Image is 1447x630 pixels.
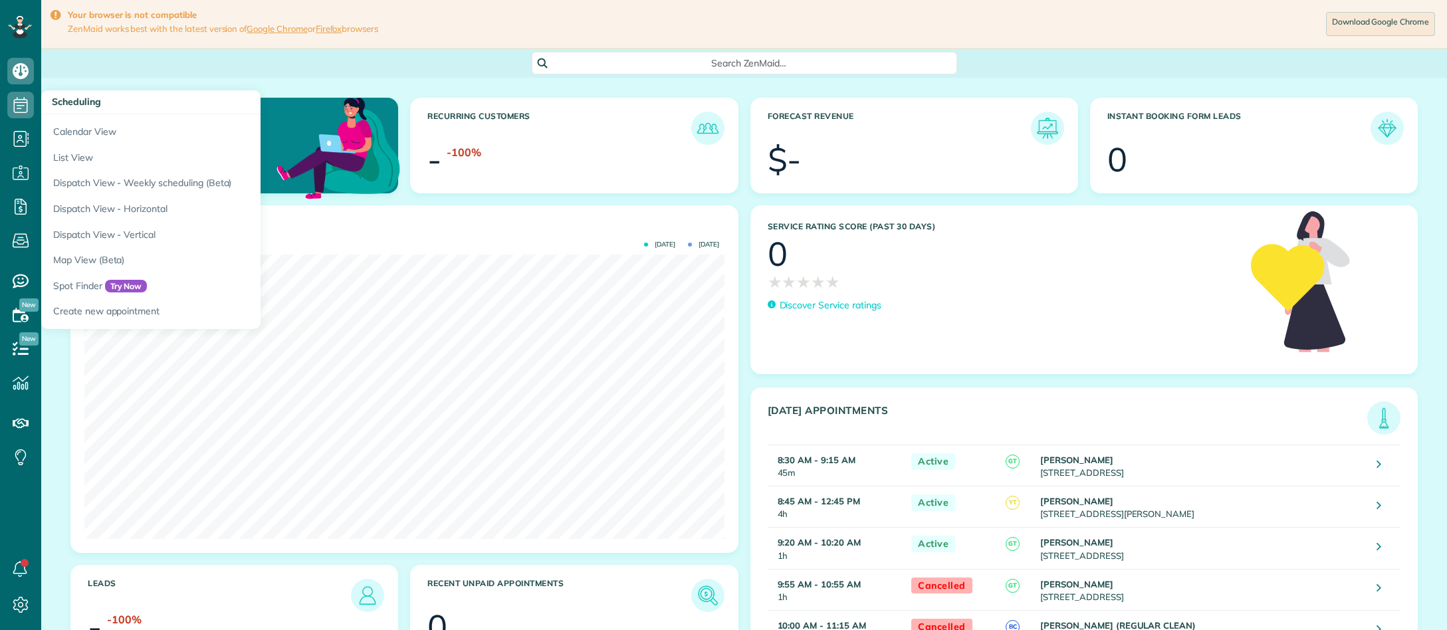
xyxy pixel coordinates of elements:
[41,196,374,222] a: Dispatch View - Horizontal
[41,273,374,299] a: Spot FinderTry Now
[1006,455,1020,469] span: GT
[782,270,796,294] span: ★
[768,222,1238,231] h3: Service Rating score (past 30 days)
[274,82,403,211] img: dashboard_welcome-42a62b7d889689a78055ac9021e634bf52bae3f8056760290aed330b23ab8690.png
[778,496,860,506] strong: 8:45 AM - 12:45 PM
[778,537,861,548] strong: 9:20 AM - 10:20 AM
[780,298,881,312] p: Discover Service ratings
[41,145,374,171] a: List View
[811,270,826,294] span: ★
[1040,537,1113,548] strong: [PERSON_NAME]
[768,405,1368,435] h3: [DATE] Appointments
[19,298,39,312] span: New
[427,143,441,176] div: -
[427,112,691,145] h3: Recurring Customers
[768,237,788,270] div: 0
[1037,528,1367,569] td: [STREET_ADDRESS]
[1040,496,1113,506] strong: [PERSON_NAME]
[644,241,675,248] span: [DATE]
[1037,445,1367,486] td: [STREET_ADDRESS]
[768,270,782,294] span: ★
[911,453,955,470] span: Active
[768,298,881,312] a: Discover Service ratings
[68,23,378,35] span: ZenMaid works best with the latest version of or browsers
[41,222,374,248] a: Dispatch View - Vertical
[778,579,861,589] strong: 9:55 AM - 10:55 AM
[88,579,351,612] h3: Leads
[19,332,39,346] span: New
[768,569,905,610] td: 1h
[826,270,840,294] span: ★
[316,23,342,34] a: Firefox
[768,143,802,176] div: $-
[1374,115,1400,142] img: icon_form_leads-04211a6a04a5b2264e4ee56bc0799ec3eb69b7e499cbb523a139df1d13a81ae0.png
[354,582,381,609] img: icon_leads-1bed01f49abd5b7fead27621c3d59655bb73ed531f8eeb49469d10e621d6b896.png
[1037,569,1367,610] td: [STREET_ADDRESS]
[1006,496,1020,510] span: YT
[911,577,972,594] span: Cancelled
[41,247,374,273] a: Map View (Beta)
[688,241,719,248] span: [DATE]
[107,612,142,627] div: -100%
[427,579,691,612] h3: Recent unpaid appointments
[247,23,308,34] a: Google Chrome
[52,96,101,108] span: Scheduling
[695,582,721,609] img: icon_unpaid_appointments-47b8ce3997adf2238b356f14209ab4cced10bd1f174958f3ca8f1d0dd7fffeee.png
[796,270,811,294] span: ★
[105,280,148,293] span: Try Now
[768,445,905,486] td: 45m
[911,494,955,511] span: Active
[1040,579,1113,589] strong: [PERSON_NAME]
[1371,405,1397,431] img: icon_todays_appointments-901f7ab196bb0bea1936b74009e4eb5ffbc2d2711fa7634e0d609ed5ef32b18b.png
[695,115,721,142] img: icon_recurring_customers-cf858462ba22bcd05b5a5880d41d6543d210077de5bb9ebc9590e49fd87d84ed.png
[41,298,374,329] a: Create new appointment
[1040,455,1113,465] strong: [PERSON_NAME]
[68,9,378,21] strong: Your browser is not compatible
[1037,486,1367,528] td: [STREET_ADDRESS][PERSON_NAME]
[768,486,905,528] td: 4h
[1006,579,1020,593] span: GT
[88,223,724,235] h3: Actual Revenue this month
[41,114,374,145] a: Calendar View
[768,528,905,569] td: 1h
[1107,112,1371,145] h3: Instant Booking Form Leads
[1034,115,1061,142] img: icon_forecast_revenue-8c13a41c7ed35a8dcfafea3cbb826a0462acb37728057bba2d056411b612bbbe.png
[1326,12,1435,36] a: Download Google Chrome
[41,170,374,196] a: Dispatch View - Weekly scheduling (Beta)
[778,455,855,465] strong: 8:30 AM - 9:15 AM
[1006,537,1020,551] span: GT
[1107,143,1127,176] div: 0
[768,112,1031,145] h3: Forecast Revenue
[911,536,955,552] span: Active
[447,145,481,160] div: -100%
